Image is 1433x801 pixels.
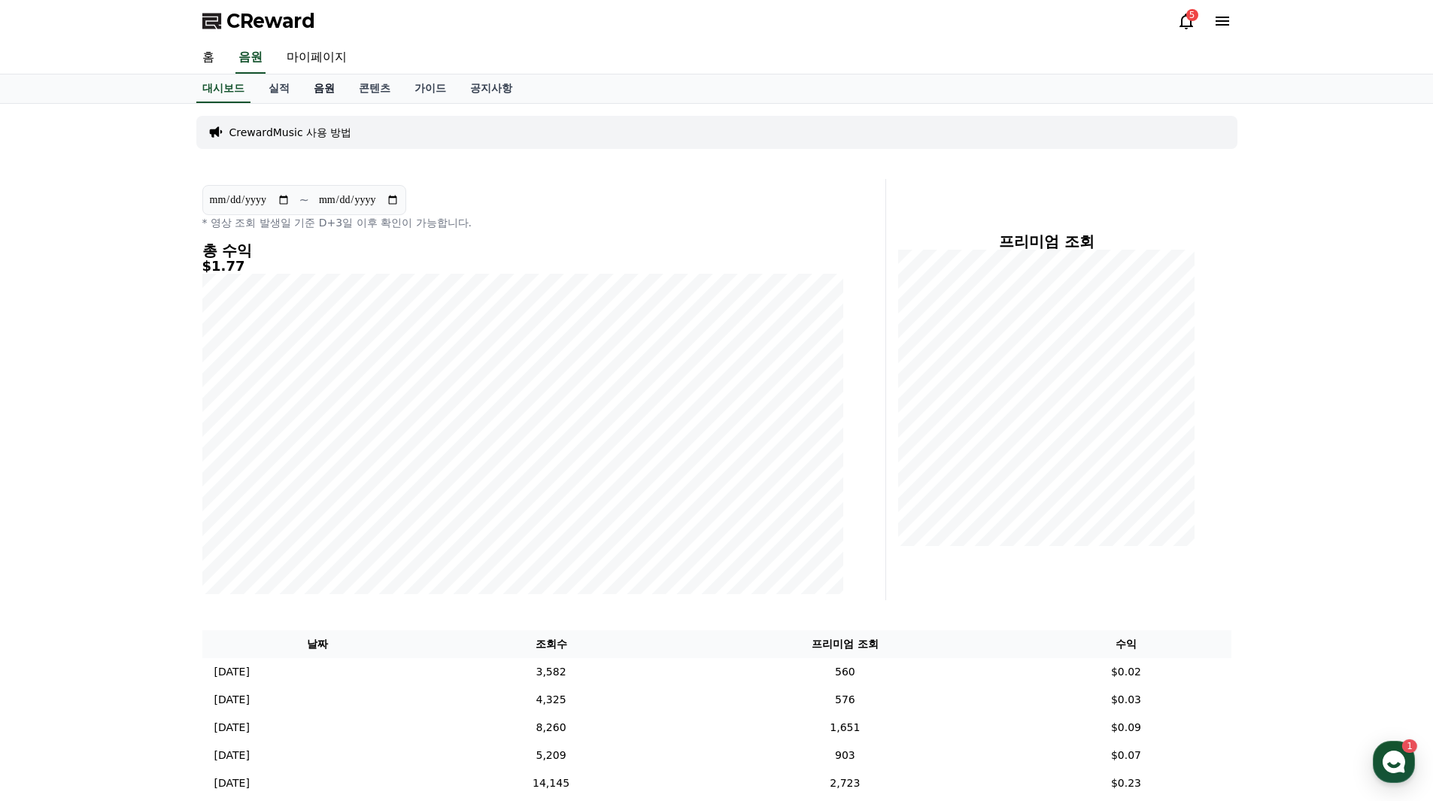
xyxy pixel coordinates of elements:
[235,42,266,74] a: 음원
[202,242,843,259] h4: 총 수익
[458,74,524,103] a: 공지사항
[299,191,309,209] p: ~
[232,499,250,511] span: 설정
[196,74,250,103] a: 대시보드
[1021,658,1231,686] td: $0.02
[275,42,359,74] a: 마이페이지
[1021,630,1231,658] th: 수익
[347,74,402,103] a: 콘텐츠
[202,259,843,274] h5: $1.77
[257,74,302,103] a: 실적
[153,476,158,488] span: 1
[226,9,315,33] span: CReward
[898,233,1195,250] h4: 프리미엄 조회
[669,686,1021,714] td: 576
[99,477,194,514] a: 1대화
[194,477,289,514] a: 설정
[433,742,669,769] td: 5,209
[1021,742,1231,769] td: $0.07
[138,500,156,512] span: 대화
[1186,9,1198,21] div: 5
[302,74,347,103] a: 음원
[433,686,669,714] td: 4,325
[214,664,250,680] p: [DATE]
[433,658,669,686] td: 3,582
[1021,714,1231,742] td: $0.09
[1021,769,1231,797] td: $0.23
[433,714,669,742] td: 8,260
[669,658,1021,686] td: 560
[5,477,99,514] a: 홈
[214,720,250,736] p: [DATE]
[229,125,352,140] a: CrewardMusic 사용 방법
[669,769,1021,797] td: 2,723
[214,748,250,763] p: [DATE]
[190,42,226,74] a: 홈
[433,769,669,797] td: 14,145
[433,630,669,658] th: 조회수
[214,775,250,791] p: [DATE]
[402,74,458,103] a: 가이드
[669,742,1021,769] td: 903
[214,692,250,708] p: [DATE]
[1177,12,1195,30] a: 5
[202,215,843,230] p: * 영상 조회 발생일 기준 D+3일 이후 확인이 가능합니다.
[669,714,1021,742] td: 1,651
[669,630,1021,658] th: 프리미엄 조회
[202,9,315,33] a: CReward
[202,630,433,658] th: 날짜
[47,499,56,511] span: 홈
[1021,686,1231,714] td: $0.03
